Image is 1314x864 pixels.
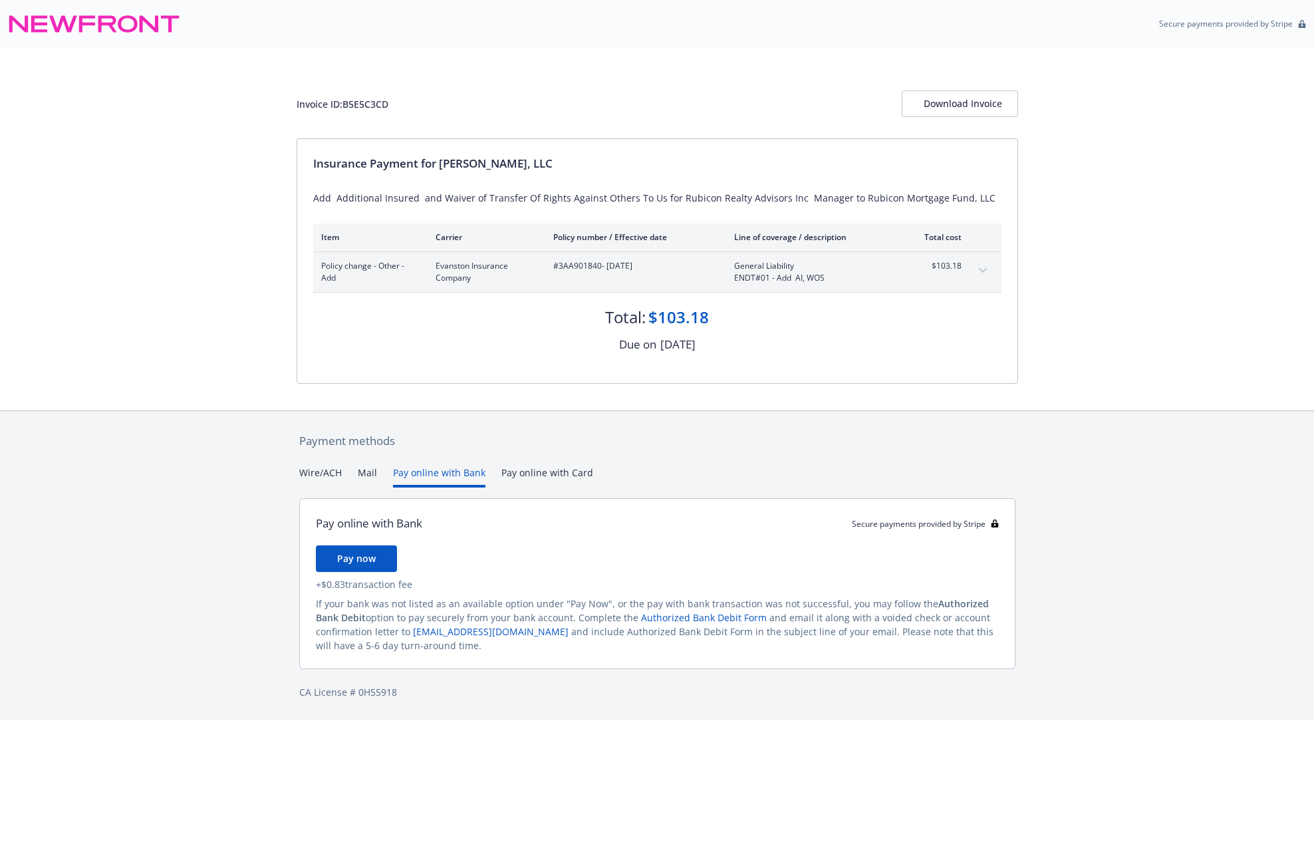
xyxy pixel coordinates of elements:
[313,155,1001,172] div: Insurance Payment for [PERSON_NAME], LLC
[393,466,485,488] button: Pay online with Bank
[1159,18,1293,29] p: Secure payments provided by Stripe
[902,90,1018,117] button: Download Invoice
[313,252,1001,292] div: Policy change - Other - AddEvanston Insurance Company#3AA901840- [DATE]General LiabilityENDT#01 -...
[641,611,767,624] a: Authorized Bank Debit Form
[852,518,999,529] div: Secure payments provided by Stripe
[316,515,422,532] div: Pay online with Bank
[924,91,996,116] div: Download Invoice
[299,432,1015,450] div: Payment methods
[912,260,962,272] span: $103.18
[734,260,890,284] span: General LiabilityENDT#01 - Add AI, WOS
[436,231,532,243] div: Carrier
[734,272,890,284] span: ENDT#01 - Add AI, WOS
[605,306,646,329] div: Total:
[734,231,890,243] div: Line of coverage / description
[501,466,593,488] button: Pay online with Card
[413,625,569,638] a: [EMAIL_ADDRESS][DOMAIN_NAME]
[297,97,388,111] div: Invoice ID: B5E5C3CD
[358,466,377,488] button: Mail
[316,545,397,572] button: Pay now
[299,466,342,488] button: Wire/ACH
[337,552,376,565] span: Pay now
[436,260,532,284] span: Evanston Insurance Company
[321,231,414,243] div: Item
[316,577,999,591] div: + $0.83 transaction fee
[316,597,989,624] span: Authorized Bank Debit
[321,260,414,284] span: Policy change - Other - Add
[299,685,1015,699] div: CA License # 0H55918
[313,191,1001,205] div: Add Additional Insured and Waiver of Transfer Of Rights Against Others To Us for Rubicon Realty A...
[660,336,696,353] div: [DATE]
[553,231,713,243] div: Policy number / Effective date
[734,260,890,272] span: General Liability
[648,306,709,329] div: $103.18
[619,336,656,353] div: Due on
[553,260,713,272] span: #3AA901840 - [DATE]
[316,597,999,652] div: If your bank was not listed as an available option under "Pay Now", or the pay with bank transact...
[972,260,993,281] button: expand content
[912,231,962,243] div: Total cost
